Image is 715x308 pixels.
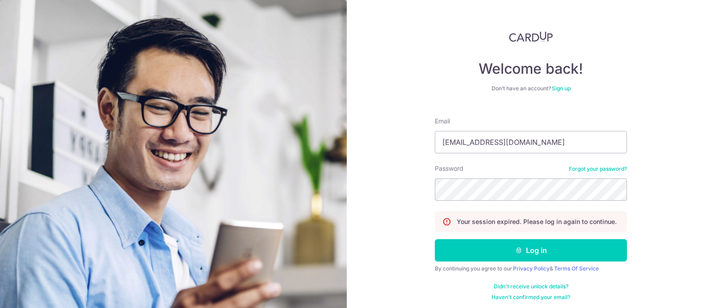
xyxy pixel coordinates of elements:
[435,60,627,78] h4: Welcome back!
[492,294,570,301] a: Haven't confirmed your email?
[554,265,599,272] a: Terms Of Service
[435,164,463,173] label: Password
[435,117,450,126] label: Email
[435,131,627,153] input: Enter your Email
[509,31,553,42] img: CardUp Logo
[569,165,627,173] a: Forgot your password?
[435,85,627,92] div: Don’t have an account?
[457,217,617,226] p: Your session expired. Please log in again to continue.
[552,85,571,92] a: Sign up
[513,265,550,272] a: Privacy Policy
[435,239,627,262] button: Log in
[435,265,627,272] div: By continuing you agree to our &
[494,283,568,290] a: Didn't receive unlock details?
